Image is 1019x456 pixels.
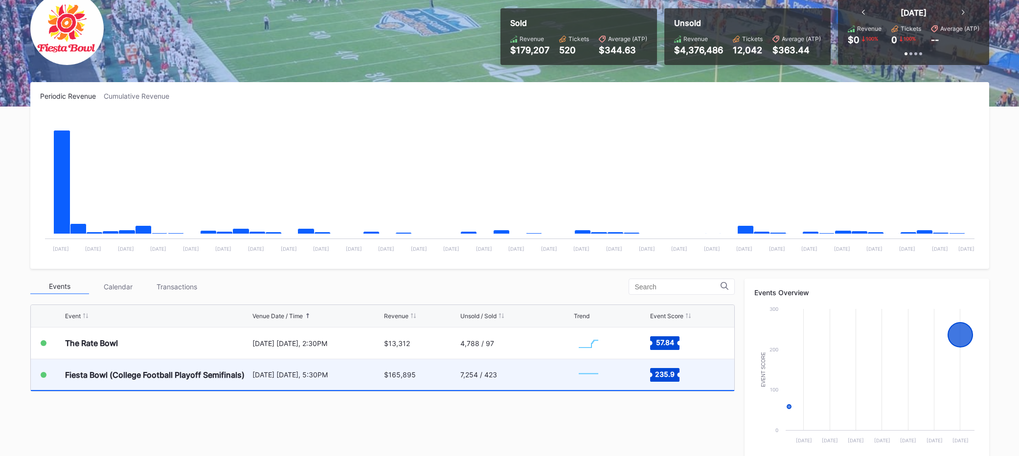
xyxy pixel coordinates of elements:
[384,339,410,347] div: $13,312
[65,370,245,380] div: Fiesta Bowl (College Football Playoff Semifinals)
[52,246,68,252] text: [DATE]
[85,246,101,252] text: [DATE]
[952,437,968,443] text: [DATE]
[754,288,979,297] div: Events Overview
[252,339,382,347] div: [DATE] [DATE], 2:30PM
[215,246,231,252] text: [DATE]
[40,112,979,259] svg: Chart title
[674,45,723,55] div: $4,376,486
[866,246,883,252] text: [DATE]
[795,437,812,443] text: [DATE]
[460,312,497,320] div: Unsold / Sold
[248,246,264,252] text: [DATE]
[900,437,916,443] text: [DATE]
[384,312,408,320] div: Revenue
[104,92,177,100] div: Cumulative Revenue
[848,35,860,45] div: $0
[252,370,382,379] div: [DATE] [DATE], 5:30PM
[443,246,459,252] text: [DATE]
[606,246,622,252] text: [DATE]
[754,304,979,451] svg: Chart title
[40,92,104,100] div: Periodic Revenue
[520,35,544,43] div: Revenue
[345,246,362,252] text: [DATE]
[460,370,497,379] div: 7,254 / 423
[931,246,948,252] text: [DATE]
[901,8,927,18] div: [DATE]
[574,312,589,320] div: Trend
[671,246,687,252] text: [DATE]
[384,370,416,379] div: $165,895
[65,312,81,320] div: Event
[280,246,296,252] text: [DATE]
[30,279,89,294] div: Events
[891,35,897,45] div: 0
[150,246,166,252] text: [DATE]
[903,35,917,43] div: 100 %
[410,246,427,252] text: [DATE]
[599,45,647,55] div: $344.63
[857,25,882,32] div: Revenue
[510,45,549,55] div: $179,207
[822,437,838,443] text: [DATE]
[865,35,879,43] div: 100 %
[148,279,206,294] div: Transactions
[940,25,979,32] div: Average (ATP)
[769,246,785,252] text: [DATE]
[958,246,974,252] text: [DATE]
[65,338,118,348] div: The Rate Bowl
[770,347,778,352] text: 200
[742,35,763,43] div: Tickets
[655,369,675,378] text: 235.9
[901,25,921,32] div: Tickets
[770,387,778,392] text: 100
[848,437,864,443] text: [DATE]
[703,246,720,252] text: [DATE]
[926,437,942,443] text: [DATE]
[674,18,821,28] div: Unsold
[508,246,524,252] text: [DATE]
[638,246,655,252] text: [DATE]
[568,35,589,43] div: Tickets
[931,35,939,45] div: --
[650,312,683,320] div: Event Score
[736,246,752,252] text: [DATE]
[574,331,603,355] svg: Chart title
[573,246,589,252] text: [DATE]
[510,18,647,28] div: Sold
[89,279,148,294] div: Calendar
[313,246,329,252] text: [DATE]
[574,363,603,387] svg: Chart title
[775,427,778,433] text: 0
[782,35,821,43] div: Average (ATP)
[476,246,492,252] text: [DATE]
[801,246,817,252] text: [DATE]
[733,45,763,55] div: 12,042
[559,45,589,55] div: 520
[182,246,199,252] text: [DATE]
[635,283,721,291] input: Search
[608,35,647,43] div: Average (ATP)
[541,246,557,252] text: [DATE]
[460,339,494,347] div: 4,788 / 97
[656,338,674,347] text: 57.84
[772,45,821,55] div: $363.44
[834,246,850,252] text: [DATE]
[683,35,708,43] div: Revenue
[252,312,303,320] div: Venue Date / Time
[899,246,915,252] text: [DATE]
[117,246,134,252] text: [DATE]
[874,437,890,443] text: [DATE]
[760,352,766,387] text: Event Score
[378,246,394,252] text: [DATE]
[770,306,778,312] text: 300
